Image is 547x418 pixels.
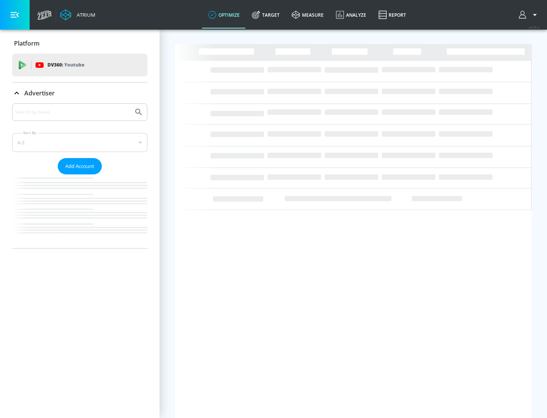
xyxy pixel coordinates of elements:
nav: list of Advertiser [12,174,147,248]
a: optimize [202,1,246,28]
a: Atrium [60,9,95,21]
p: Advertiser [24,89,55,97]
a: Target [246,1,286,28]
p: Youtube [64,61,84,69]
span: v 4.25.2 [529,25,539,29]
div: DV360: Youtube [12,54,147,76]
div: Platform [12,33,147,54]
a: Report [372,1,412,28]
span: Add Account [65,162,94,171]
div: Advertiser [12,82,147,104]
div: Advertiser [12,103,147,248]
input: Search by name [15,107,130,117]
div: Atrium [74,11,95,18]
p: Platform [14,39,40,47]
p: DV360: [47,61,84,69]
a: measure [286,1,330,28]
a: Analyze [330,1,372,28]
button: Add Account [58,158,102,174]
label: Sort By [22,130,38,135]
div: A-Z [12,133,147,152]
